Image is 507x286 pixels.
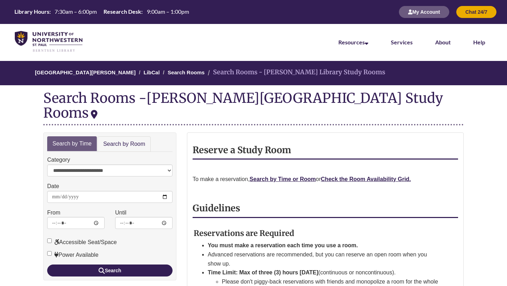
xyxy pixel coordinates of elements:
[391,39,413,45] a: Services
[473,39,485,45] a: Help
[47,136,97,151] a: Search by Time
[168,69,205,75] a: Search Rooms
[399,6,449,18] button: My Account
[144,69,160,75] a: LibCal
[208,269,318,275] strong: Time Limit: Max of three (3) hours [DATE]
[250,176,316,182] a: Search by Time or Room
[15,31,82,52] img: UNWSP Library Logo
[399,9,449,15] a: My Account
[47,238,52,243] input: Accessible Seat/Space
[47,208,60,217] label: From
[43,91,464,125] div: Search Rooms -
[193,144,291,156] strong: Reserve a Study Room
[208,242,358,248] strong: You must make a reservation each time you use a room.
[321,176,411,182] a: Check the Room Availability Grid.
[193,175,458,184] p: To make a reservation, or
[47,238,117,247] label: Accessible Seat/Space
[98,136,151,152] a: Search by Room
[47,155,70,164] label: Category
[193,203,240,214] strong: Guidelines
[55,8,97,15] span: 7:30am – 6:00pm
[47,265,173,276] button: Search
[12,8,52,15] th: Library Hours:
[208,250,441,268] li: Advanced reservations are recommended, but you can reserve an open room when you show up.
[456,9,496,15] a: Chat 24/7
[12,8,192,16] a: Hours Today
[147,8,189,15] span: 9:00am – 1:00pm
[35,69,136,75] a: [GEOGRAPHIC_DATA][PERSON_NAME]
[435,39,451,45] a: About
[194,228,294,238] strong: Reservations are Required
[338,39,368,45] a: Resources
[47,250,99,260] label: Power Available
[47,182,59,191] label: Date
[206,67,385,77] li: Search Rooms - [PERSON_NAME] Library Study Rooms
[47,251,52,256] input: Power Available
[456,6,496,18] button: Chat 24/7
[115,208,126,217] label: Until
[101,8,144,15] th: Research Desk:
[43,89,443,121] div: [PERSON_NAME][GEOGRAPHIC_DATA] Study Rooms
[43,61,464,85] nav: Breadcrumb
